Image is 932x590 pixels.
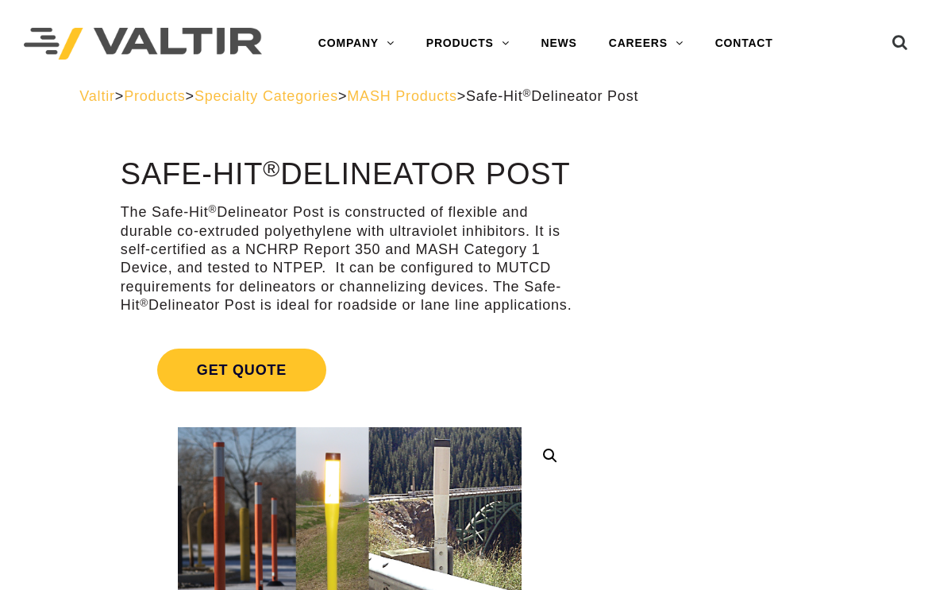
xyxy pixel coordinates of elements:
sup: ® [522,87,531,99]
span: Safe-Hit Delineator Post [466,88,638,104]
a: CONTACT [699,28,789,60]
sup: ® [263,156,280,181]
a: MASH Products [347,88,456,104]
h1: Safe-Hit Delineator Post [121,158,579,191]
span: Get Quote [157,349,326,391]
a: Specialty Categories [194,88,338,104]
sup: ® [208,203,217,215]
img: Valtir [24,28,262,60]
a: Products [124,88,185,104]
a: Get Quote [121,330,579,411]
sup: ® [140,297,148,309]
a: PRODUCTS [410,28,526,60]
a: NEWS [526,28,593,60]
div: > > > > [79,87,852,106]
a: Valtir [79,88,114,104]
a: CAREERS [593,28,699,60]
a: COMPANY [302,28,410,60]
p: The Safe-Hit Delineator Post is constructed of flexible and durable co-extruded polyethylene with... [121,203,579,314]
